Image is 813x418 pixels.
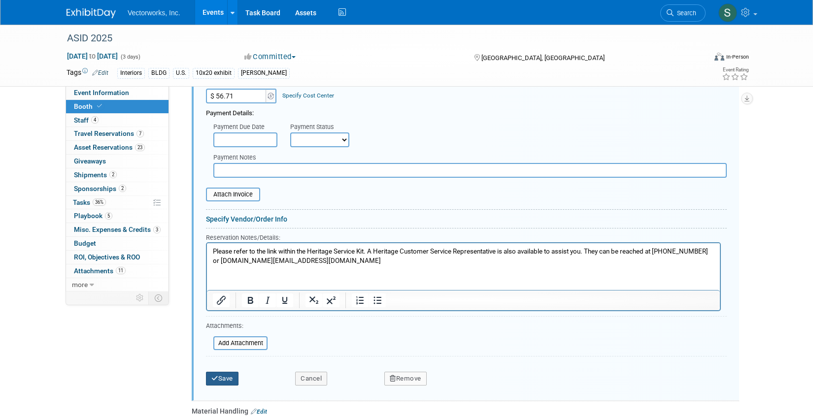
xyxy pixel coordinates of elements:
button: Italic [259,293,276,307]
div: Payment Details: [206,103,727,118]
button: Superscript [323,293,339,307]
button: Bold [242,293,259,307]
span: Giveaways [74,157,106,165]
a: Attachments11 [66,264,169,278]
a: Staff4 [66,114,169,127]
a: Specify Cost Center [282,92,334,99]
button: Numbered list [352,293,369,307]
a: Edit [92,69,108,76]
a: Booth [66,100,169,113]
a: Giveaways [66,155,169,168]
span: [DATE] [DATE] [67,52,118,61]
button: Underline [276,293,293,307]
div: ASID 2025 [64,30,691,47]
a: Misc. Expenses & Credits3 [66,223,169,236]
a: Edit [251,408,267,415]
span: (3 days) [120,54,140,60]
span: 7 [136,130,144,137]
span: 23 [135,144,145,151]
button: Subscript [305,293,322,307]
span: 11 [116,267,126,274]
div: Payment Due Date [213,123,275,132]
a: Tasks36% [66,196,169,209]
button: Bullet list [369,293,386,307]
button: Remove [384,372,427,386]
img: ExhibitDay [67,8,116,18]
span: Vectorworks, Inc. [128,9,180,17]
a: Travel Reservations7 [66,127,169,140]
span: Budget [74,239,96,247]
iframe: Rich Text Area [207,243,720,290]
span: Attachments [74,267,126,275]
a: Budget [66,237,169,250]
span: Staff [74,116,99,124]
td: Toggle Event Tabs [149,291,169,304]
span: 2 [119,185,126,192]
span: 2 [109,171,117,178]
div: Attachments: [206,322,268,333]
a: Event Information [66,86,169,99]
div: Event Rating [722,67,748,72]
button: Cancel [295,372,327,386]
span: Misc. Expenses & Credits [74,225,161,233]
span: 3 [153,226,161,233]
div: [PERSON_NAME] [238,68,290,78]
span: Asset Reservations [74,143,145,151]
span: Search [674,9,696,17]
span: 5 [105,212,112,220]
span: [GEOGRAPHIC_DATA], [GEOGRAPHIC_DATA] [481,54,605,62]
span: Booth [74,102,104,110]
div: BLDG [148,68,169,78]
a: Shipments2 [66,168,169,182]
span: Playbook [74,212,112,220]
div: Event Format [647,51,749,66]
span: Tasks [73,198,106,206]
a: Search [660,4,706,22]
span: Event Information [74,89,129,96]
div: Material Handling [192,406,739,416]
a: more [66,278,169,291]
span: more [72,281,88,289]
td: Personalize Event Tab Strip [132,291,149,304]
a: Playbook5 [66,209,169,223]
div: Payment Notes [213,153,727,163]
td: Tags [67,67,108,79]
a: Specify Vendor/Order Info [206,215,287,223]
div: In-Person [726,53,749,61]
a: Sponsorships2 [66,182,169,195]
span: ROI, Objectives & ROO [74,253,140,261]
div: U.S. [173,68,189,78]
span: to [88,52,97,60]
span: 36% [93,198,106,206]
span: Shipments [74,171,117,179]
img: Format-Inperson.png [714,53,724,61]
button: Insert/edit link [213,293,230,307]
div: Payment Status [290,123,356,132]
button: Committed [241,52,300,62]
span: Sponsorships [74,185,126,193]
a: Asset Reservations23 [66,141,169,154]
button: Save [206,372,238,386]
span: Travel Reservations [74,129,144,137]
img: Sarah Angley [718,3,737,22]
i: Booth reservation complete [97,103,102,109]
div: Reservation Notes/Details: [206,232,721,242]
div: 10x20 exhibit [193,68,235,78]
a: ROI, Objectives & ROO [66,251,169,264]
span: 4 [91,116,99,124]
div: Interiors [117,68,145,78]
